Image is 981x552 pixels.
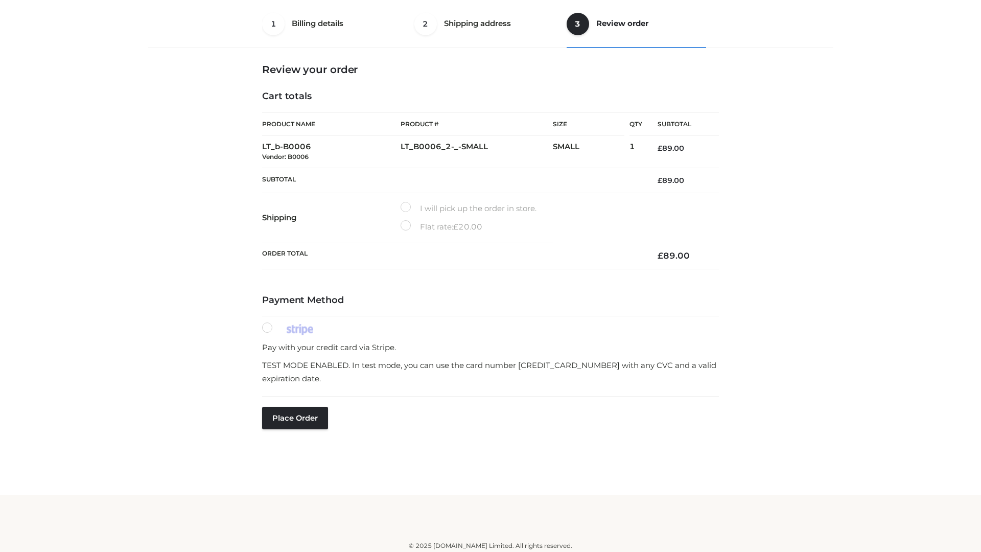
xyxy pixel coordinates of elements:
h4: Payment Method [262,295,719,306]
p: TEST MODE ENABLED. In test mode, you can use the card number [CREDIT_CARD_NUMBER] with any CVC an... [262,359,719,385]
span: £ [658,176,662,185]
h4: Cart totals [262,91,719,102]
th: Order Total [262,242,642,269]
h3: Review your order [262,63,719,76]
th: Subtotal [262,168,642,193]
bdi: 89.00 [658,176,684,185]
th: Qty [629,112,642,136]
th: Size [553,113,624,136]
td: LT_b-B0006 [262,136,401,168]
th: Product # [401,112,553,136]
bdi: 20.00 [453,222,482,232]
button: Place order [262,407,328,429]
bdi: 89.00 [658,250,690,261]
td: SMALL [553,136,629,168]
th: Product Name [262,112,401,136]
label: Flat rate: [401,220,482,234]
th: Subtotal [642,113,719,136]
div: © 2025 [DOMAIN_NAME] Limited. All rights reserved. [152,541,829,551]
label: I will pick up the order in store. [401,202,536,215]
td: LT_B0006_2-_-SMALL [401,136,553,168]
p: Pay with your credit card via Stripe. [262,341,719,354]
td: 1 [629,136,642,168]
span: £ [658,144,662,153]
small: Vendor: B0006 [262,153,309,160]
bdi: 89.00 [658,144,684,153]
span: £ [658,250,663,261]
th: Shipping [262,193,401,242]
span: £ [453,222,458,232]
